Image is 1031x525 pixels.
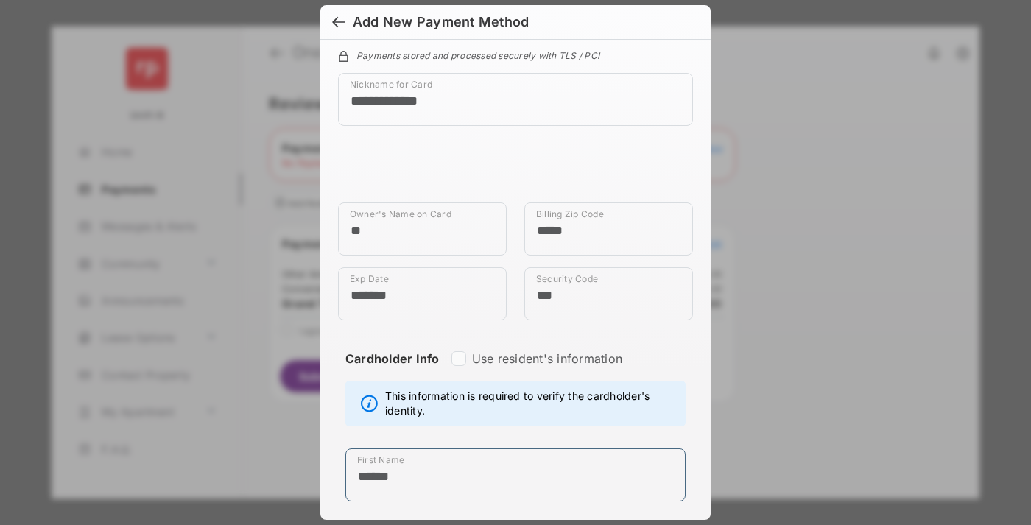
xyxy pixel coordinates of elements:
[338,138,693,202] iframe: Credit card field
[385,389,678,418] span: This information is required to verify the cardholder's identity.
[338,48,693,61] div: Payments stored and processed securely with TLS / PCI
[472,351,622,366] label: Use resident's information
[345,351,440,392] strong: Cardholder Info
[353,14,529,30] div: Add New Payment Method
